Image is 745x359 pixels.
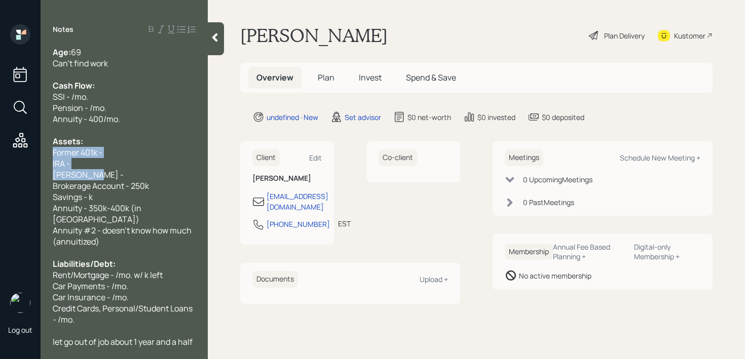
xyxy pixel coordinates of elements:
span: Age: [53,47,71,58]
div: Edit [309,153,322,163]
img: retirable_logo.png [10,293,30,313]
div: Kustomer [674,30,705,41]
span: let go out of job about 1 year and a half [53,336,193,347]
div: Annual Fee Based Planning + [553,242,626,261]
div: Upload + [420,274,448,284]
div: [PHONE_NUMBER] [267,219,330,229]
span: Can't find work [53,58,108,69]
span: Rent/Mortgage - /mo. w/ k left [53,269,163,281]
label: Notes [53,24,73,34]
div: EST [338,218,351,229]
div: $0 net-worth [407,112,451,123]
h6: Membership [505,244,553,260]
span: Plan [318,72,334,83]
span: Invest [359,72,382,83]
span: Car Insurance - /mo. [53,292,129,303]
span: IRA - [53,158,70,169]
div: $0 deposited [542,112,584,123]
div: Digital-only Membership + [634,242,700,261]
span: Car Payments - /mo. [53,281,128,292]
div: Schedule New Meeting + [620,153,700,163]
h6: Meetings [505,149,543,166]
div: 0 Upcoming Meeting s [523,174,592,185]
div: Plan Delivery [604,30,645,41]
h6: Documents [252,271,298,288]
h6: [PERSON_NAME] [252,174,322,183]
div: Log out [8,325,32,335]
span: Cash Flow: [53,80,95,91]
span: Liabilities/Debt: [53,258,116,269]
span: [PERSON_NAME] - [53,169,124,180]
div: undefined · New [267,112,318,123]
span: 69 [71,47,81,58]
span: Overview [256,72,293,83]
div: Set advisor [345,112,381,123]
div: $0 invested [477,112,515,123]
span: Annuity #2 - doesn't know how much (annuitized) [53,225,193,247]
span: Credit Cards, Personal/Student Loans - /mo. [53,303,194,325]
span: Spend & Save [406,72,456,83]
span: Brokerage Account - 250k [53,180,149,191]
h1: [PERSON_NAME] [240,24,388,47]
span: Savings - k [53,191,93,203]
div: No active membership [519,270,591,281]
span: SSI - /mo. [53,91,88,102]
span: Annuity - 400/mo. [53,113,120,125]
h6: Co-client [379,149,417,166]
h6: Client [252,149,280,166]
span: Assets: [53,136,83,147]
div: [EMAIL_ADDRESS][DOMAIN_NAME] [267,191,328,212]
span: Pension - /mo. [53,102,106,113]
div: 0 Past Meeting s [523,197,574,208]
span: Annuity - 350k-400k (in [GEOGRAPHIC_DATA]) [53,203,143,225]
span: Former 401k - [53,147,102,158]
